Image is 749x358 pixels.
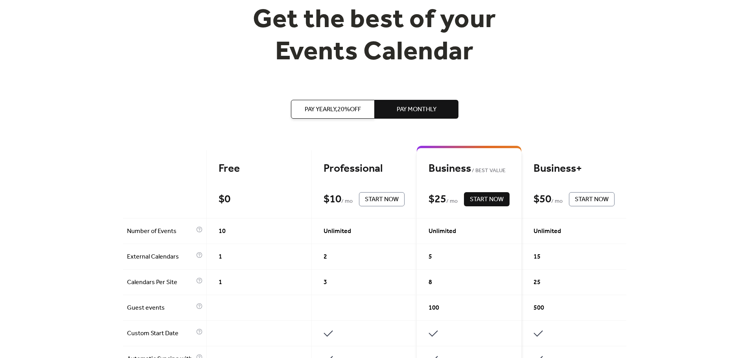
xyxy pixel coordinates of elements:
[219,278,222,287] span: 1
[534,278,541,287] span: 25
[375,100,458,119] button: Pay Monthly
[219,227,226,236] span: 10
[429,252,432,262] span: 5
[219,193,230,206] div: $ 0
[551,197,563,206] span: / mo
[324,193,341,206] div: $ 10
[365,195,399,204] span: Start Now
[324,162,405,176] div: Professional
[127,252,194,262] span: External Calendars
[127,227,194,236] span: Number of Events
[305,105,361,114] span: Pay Yearly, 20% off
[471,166,506,176] span: BEST VALUE
[224,4,526,68] h1: Get the best of your Events Calendar
[127,329,194,338] span: Custom Start Date
[569,192,615,206] button: Start Now
[429,278,432,287] span: 8
[341,197,353,206] span: / mo
[127,303,194,313] span: Guest events
[429,303,439,313] span: 100
[359,192,405,206] button: Start Now
[324,278,327,287] span: 3
[429,162,510,176] div: Business
[464,192,510,206] button: Start Now
[291,100,375,119] button: Pay Yearly,20%off
[324,227,351,236] span: Unlimited
[219,252,222,262] span: 1
[534,303,544,313] span: 500
[534,252,541,262] span: 15
[575,195,609,204] span: Start Now
[127,278,194,287] span: Calendars Per Site
[446,197,458,206] span: / mo
[534,227,561,236] span: Unlimited
[534,162,615,176] div: Business+
[397,105,436,114] span: Pay Monthly
[324,252,327,262] span: 2
[534,193,551,206] div: $ 50
[429,227,456,236] span: Unlimited
[219,162,300,176] div: Free
[429,193,446,206] div: $ 25
[470,195,504,204] span: Start Now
